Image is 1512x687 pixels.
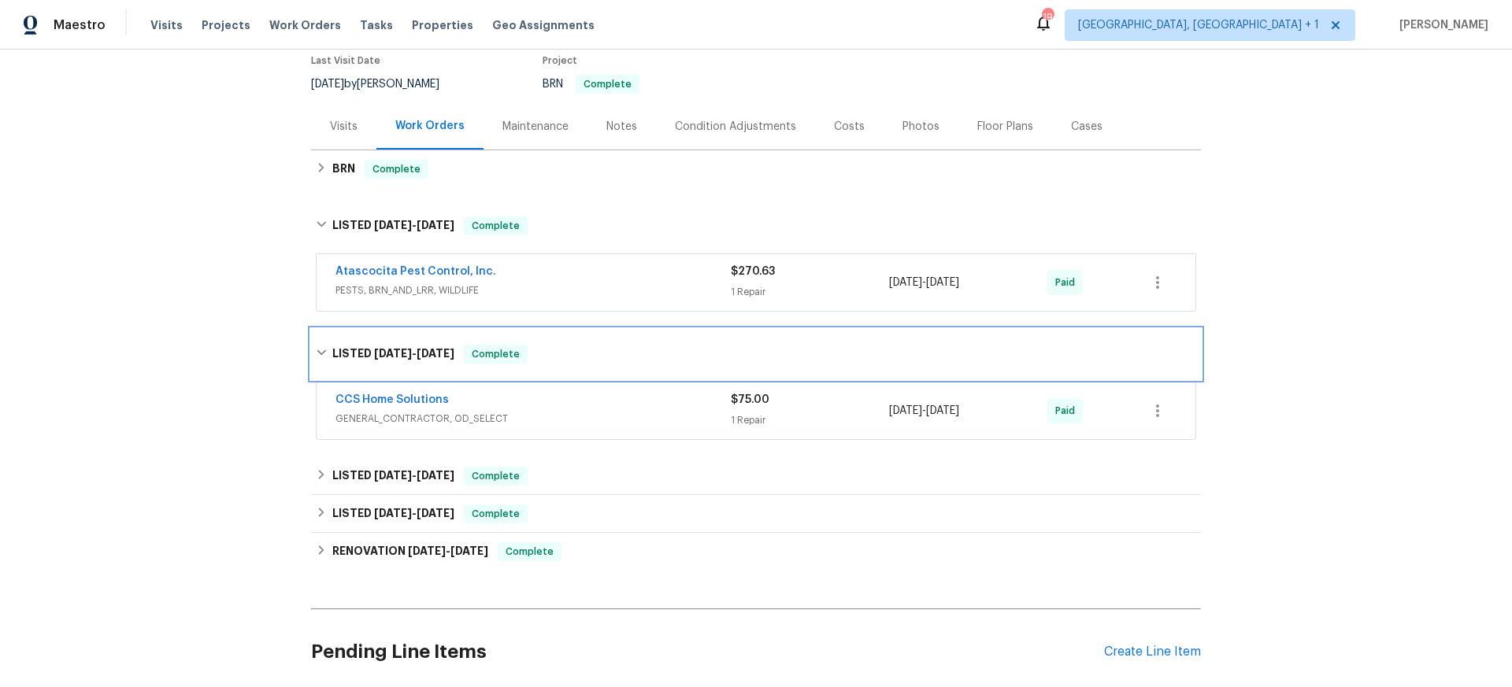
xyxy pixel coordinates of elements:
[335,394,449,405] a: CCS Home Solutions
[311,457,1201,495] div: LISTED [DATE]-[DATE]Complete
[450,545,488,556] span: [DATE]
[889,403,959,419] span: -
[731,412,889,428] div: 1 Repair
[335,283,731,298] span: PESTS, BRN_AND_LRR, WILDLIFE
[374,348,454,359] span: -
[902,119,939,135] div: Photos
[202,17,250,33] span: Projects
[332,160,355,179] h6: BRN
[465,218,526,234] span: Complete
[360,20,393,31] span: Tasks
[366,161,427,177] span: Complete
[412,17,473,33] span: Properties
[269,17,341,33] span: Work Orders
[311,150,1201,188] div: BRN Complete
[374,508,454,519] span: -
[731,266,775,277] span: $270.63
[374,220,412,231] span: [DATE]
[417,508,454,519] span: [DATE]
[374,508,412,519] span: [DATE]
[577,79,638,89] span: Complete
[332,345,454,364] h6: LISTED
[311,201,1201,251] div: LISTED [DATE]-[DATE]Complete
[311,56,380,65] span: Last Visit Date
[492,17,595,33] span: Geo Assignments
[408,545,488,556] span: -
[731,284,889,300] div: 1 Repair
[1055,403,1081,419] span: Paid
[543,79,639,90] span: BRN
[335,411,731,427] span: GENERAL_CONTRACTOR, OD_SELECT
[731,394,769,405] span: $75.00
[150,17,183,33] span: Visits
[417,220,454,231] span: [DATE]
[408,545,446,556] span: [DATE]
[335,266,496,277] a: Atascocita Pest Control, Inc.
[926,277,959,288] span: [DATE]
[374,348,412,359] span: [DATE]
[502,119,569,135] div: Maintenance
[889,275,959,290] span: -
[374,470,412,481] span: [DATE]
[332,216,454,235] h6: LISTED
[311,533,1201,571] div: RENOVATION [DATE]-[DATE]Complete
[311,75,458,94] div: by [PERSON_NAME]
[465,346,526,362] span: Complete
[332,467,454,486] h6: LISTED
[465,506,526,522] span: Complete
[889,277,922,288] span: [DATE]
[675,119,796,135] div: Condition Adjustments
[543,56,577,65] span: Project
[1055,275,1081,290] span: Paid
[311,329,1201,379] div: LISTED [DATE]-[DATE]Complete
[374,470,454,481] span: -
[54,17,106,33] span: Maestro
[499,544,560,560] span: Complete
[417,470,454,481] span: [DATE]
[1393,17,1488,33] span: [PERSON_NAME]
[889,405,922,416] span: [DATE]
[395,118,465,134] div: Work Orders
[332,542,488,561] h6: RENOVATION
[374,220,454,231] span: -
[1078,17,1319,33] span: [GEOGRAPHIC_DATA], [GEOGRAPHIC_DATA] + 1
[417,348,454,359] span: [DATE]
[1042,9,1053,25] div: 19
[926,405,959,416] span: [DATE]
[330,119,358,135] div: Visits
[1104,645,1201,659] div: Create Line Item
[977,119,1033,135] div: Floor Plans
[311,495,1201,533] div: LISTED [DATE]-[DATE]Complete
[834,119,865,135] div: Costs
[606,119,637,135] div: Notes
[311,79,344,90] span: [DATE]
[1071,119,1102,135] div: Cases
[465,468,526,484] span: Complete
[332,504,454,523] h6: LISTED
